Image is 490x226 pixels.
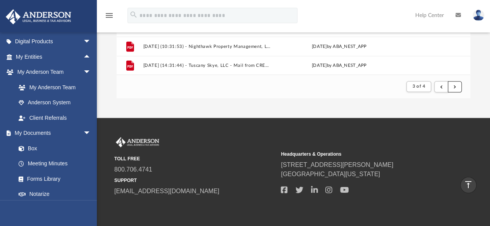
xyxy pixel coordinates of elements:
a: Digital Productsarrow_drop_down [5,34,103,49]
small: Headquarters & Operations [281,151,442,158]
a: My Anderson Team [11,80,95,95]
i: search [129,10,138,19]
a: 800.706.4741 [114,166,152,173]
a: [EMAIL_ADDRESS][DOMAIN_NAME] [114,188,219,194]
small: SUPPORT [114,177,275,184]
a: [STREET_ADDRESS][PERSON_NAME] [281,161,393,168]
i: menu [105,11,114,20]
button: [DATE] (10:31:53) - Nighthawk Property Management, LLC - Mail from City of [GEOGRAPHIC_DATA]pdf [143,44,272,49]
i: vertical_align_top [464,180,473,189]
div: [DATE] by ABA_NEST_APP [275,62,404,69]
span: arrow_drop_up [83,49,99,65]
button: [DATE] (14:31:44) - Tuscany Skye, LLC - Mail from CREATIVE MANAGEMENT COMPANY.pdf [143,63,272,68]
a: Meeting Minutes [11,156,99,172]
img: Anderson Advisors Platinum Portal [3,9,74,24]
a: Notarize [11,187,99,202]
a: Anderson System [11,95,99,110]
a: My Anderson Teamarrow_drop_down [5,65,99,80]
span: arrow_drop_down [83,65,99,80]
a: vertical_align_top [460,177,476,193]
a: Client Referrals [11,110,99,126]
a: My Documentsarrow_drop_down [5,126,99,141]
span: arrow_drop_down [83,126,99,141]
a: menu [105,15,114,20]
span: 3 of 4 [412,84,425,88]
button: 3 of 4 [406,81,431,92]
a: Box [11,141,95,156]
a: Forms Library [11,171,95,187]
a: [GEOGRAPHIC_DATA][US_STATE] [281,171,380,177]
img: Anderson Advisors Platinum Portal [114,137,161,147]
div: [DATE] by ABA_NEST_APP [275,43,404,50]
img: User Pic [473,10,484,21]
span: arrow_drop_down [83,34,99,50]
a: My Entitiesarrow_drop_up [5,49,103,65]
small: TOLL FREE [114,155,275,162]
